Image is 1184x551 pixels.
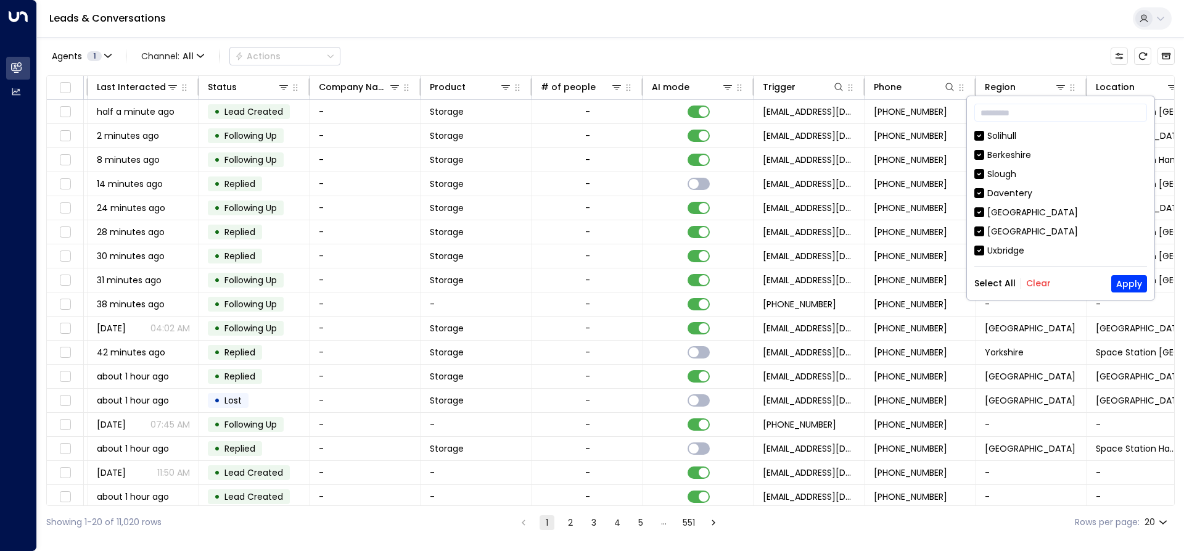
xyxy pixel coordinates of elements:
[763,298,836,310] span: +447707821112
[97,106,175,118] span: half a minute ago
[985,394,1075,407] span: Birmingham
[987,130,1016,143] div: Solihull
[214,414,220,435] div: •
[57,441,73,457] span: Toggle select row
[430,130,464,142] span: Storage
[214,246,220,267] div: •
[97,346,165,358] span: 42 minutes ago
[214,270,220,291] div: •
[52,52,82,60] span: Agents
[763,418,836,431] span: +441213333333
[763,106,856,118] span: leads@space-station.co.uk
[97,202,165,214] span: 24 minutes ago
[874,370,947,383] span: +447481259478
[585,346,590,358] div: -
[585,226,590,238] div: -
[585,178,590,190] div: -
[540,515,554,530] button: page 1
[136,48,209,65] span: Channel:
[585,394,590,407] div: -
[97,178,163,190] span: 14 minutes ago
[987,206,1078,219] div: [GEOGRAPHIC_DATA]
[1145,513,1170,531] div: 20
[421,485,532,508] td: -
[214,101,220,122] div: •
[874,274,947,286] span: +447487540714
[430,250,464,262] span: Storage
[585,130,590,142] div: -
[57,417,73,433] span: Toggle select row
[652,80,689,94] div: AI mode
[57,369,73,384] span: Toggle select row
[224,346,255,358] span: Replied
[1134,48,1151,65] span: Refresh
[87,51,102,61] span: 1
[97,466,126,479] span: Yesterday
[874,106,947,118] span: +447395655127
[214,438,220,459] div: •
[1111,275,1147,292] button: Apply
[310,244,421,268] td: -
[430,274,464,286] span: Storage
[874,394,947,407] span: +441213333333
[976,413,1087,436] td: -
[224,250,255,262] span: Replied
[224,154,277,166] span: Following Up
[57,273,73,288] span: Toggle select row
[214,342,220,363] div: •
[763,80,795,94] div: Trigger
[224,298,277,310] span: Following Up
[706,515,721,530] button: Go to next page
[1096,442,1180,455] span: Space Station Handsworth
[235,51,281,62] div: Actions
[208,80,237,94] div: Status
[1111,48,1128,65] button: Customize
[229,47,340,65] div: Button group with a nested menu
[310,461,421,484] td: -
[97,250,165,262] span: 30 minutes ago
[430,80,512,94] div: Product
[97,394,169,407] span: about 1 hour ago
[987,168,1016,181] div: Slough
[421,413,532,436] td: -
[974,206,1147,219] div: [GEOGRAPHIC_DATA]
[985,322,1075,334] span: Birmingham
[310,389,421,412] td: -
[563,515,578,530] button: Go to page 2
[987,149,1031,162] div: Berkeshire
[57,321,73,336] span: Toggle select row
[49,11,166,25] a: Leads & Conversations
[585,154,590,166] div: -
[46,516,162,529] div: Showing 1-20 of 11,020 rows
[585,274,590,286] div: -
[985,442,1075,455] span: Birmingham
[430,322,464,334] span: Storage
[430,154,464,166] span: Storage
[987,187,1032,200] div: Daventery
[150,322,190,334] p: 04:02 AM
[874,80,956,94] div: Phone
[1096,80,1135,94] div: Location
[310,485,421,508] td: -
[763,394,856,407] span: leads@space-station.co.uk
[97,80,179,94] div: Last Interacted
[310,268,421,292] td: -
[150,418,190,431] p: 07:45 AM
[874,491,947,503] span: +447814772493
[57,201,73,216] span: Toggle select row
[214,462,220,483] div: •
[874,346,947,358] span: +447538640542
[310,148,421,172] td: -
[97,226,165,238] span: 28 minutes ago
[430,202,464,214] span: Storage
[224,442,255,455] span: Replied
[763,178,856,190] span: leads@space-station.co.uk
[657,515,672,530] div: …
[57,80,73,96] span: Toggle select all
[310,317,421,340] td: -
[985,370,1075,383] span: Berkshire
[763,491,856,503] span: leads@space-station.co.uk
[874,418,947,431] span: +441213333333
[57,489,73,505] span: Toggle select row
[1096,80,1178,94] div: Location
